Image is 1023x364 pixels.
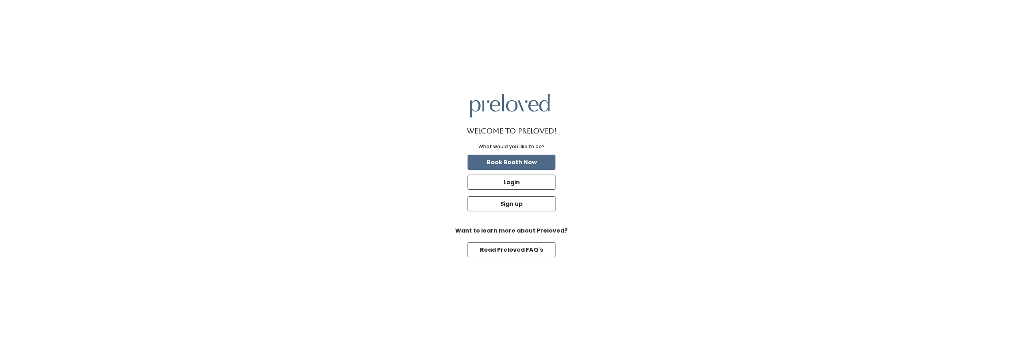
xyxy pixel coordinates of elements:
button: Read Preloved FAQ's [468,242,555,257]
button: Login [468,175,555,190]
h1: Welcome to Preloved! [467,127,557,135]
a: Login [466,173,557,191]
button: Book Booth Now [468,155,555,170]
img: preloved logo [470,94,550,117]
button: Sign up [468,196,555,211]
div: What would you like to do? [478,143,545,150]
h6: Want to learn more about Preloved? [452,228,571,234]
a: Sign up [466,195,557,213]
